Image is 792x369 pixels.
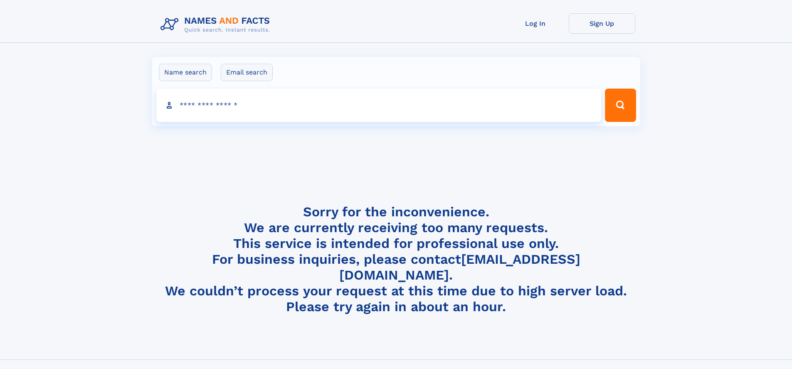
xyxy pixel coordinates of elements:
[159,64,212,81] label: Name search
[502,13,569,34] a: Log In
[157,13,277,36] img: Logo Names and Facts
[569,13,635,34] a: Sign Up
[339,251,580,283] a: [EMAIL_ADDRESS][DOMAIN_NAME]
[605,89,636,122] button: Search Button
[157,204,635,315] h4: Sorry for the inconvenience. We are currently receiving too many requests. This service is intend...
[156,89,602,122] input: search input
[221,64,273,81] label: Email search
